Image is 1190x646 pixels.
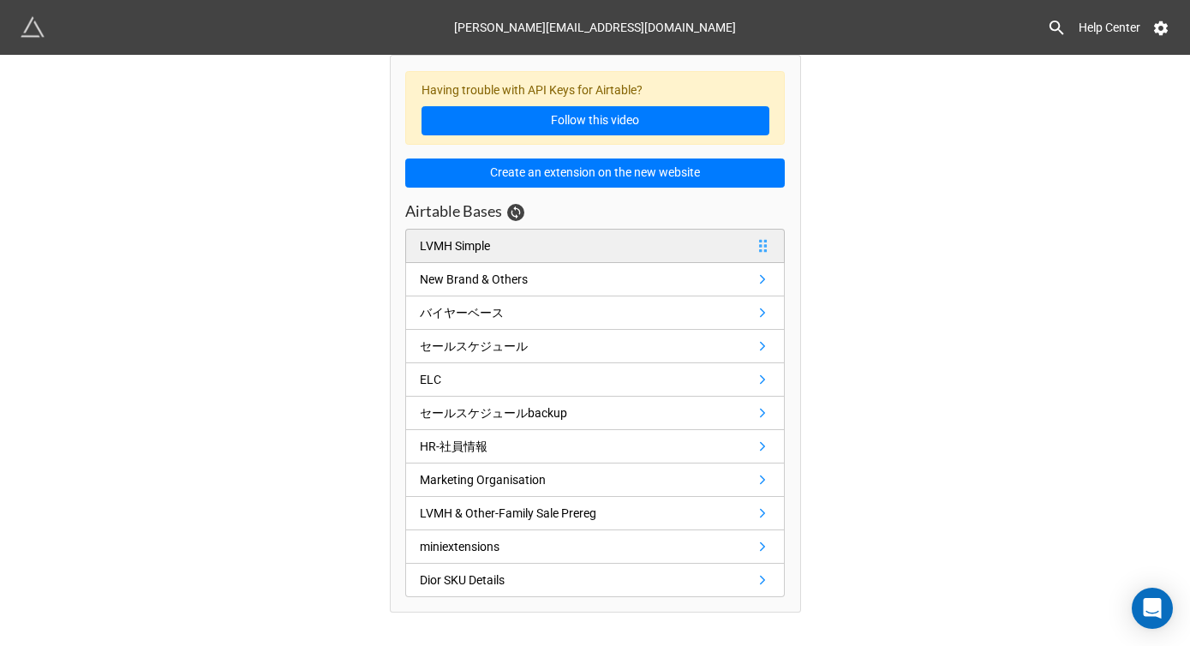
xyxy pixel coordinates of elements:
[405,397,785,430] a: セールスケジュールbackup
[420,571,505,589] div: Dior SKU Details
[405,530,785,564] a: miniextensions
[420,236,490,255] div: LVMH Simple
[405,229,785,263] a: LVMH Simple
[405,363,785,397] a: ELC
[422,106,769,135] a: Follow this video
[420,404,567,422] div: セールスケジュールbackup
[420,270,528,289] div: New Brand & Others
[405,430,785,464] a: HR-社員情報
[405,497,785,530] a: LVMH & Other-Family Sale Prereg
[405,296,785,330] a: バイヤーベース
[21,15,45,39] img: miniextensions-icon.73ae0678.png
[405,564,785,597] a: Dior SKU Details
[405,159,785,188] button: Create an extension on the new website
[420,504,596,523] div: LVMH & Other-Family Sale Prereg
[420,303,504,322] div: バイヤーベース
[405,330,785,363] a: セールスケジュール
[405,263,785,296] a: New Brand & Others
[454,12,736,43] div: [PERSON_NAME][EMAIL_ADDRESS][DOMAIN_NAME]
[420,537,499,556] div: miniextensions
[507,204,524,221] a: Sync Base Structure
[405,201,502,221] h3: Airtable Bases
[1132,588,1173,629] div: Open Intercom Messenger
[420,437,487,456] div: HR-社員情報
[1067,12,1152,43] a: Help Center
[405,71,785,146] div: Having trouble with API Keys for Airtable?
[405,464,785,497] a: Marketing Organisation
[420,337,528,356] div: セールスケジュール
[420,470,546,489] div: Marketing Organisation
[420,370,441,389] div: ELC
